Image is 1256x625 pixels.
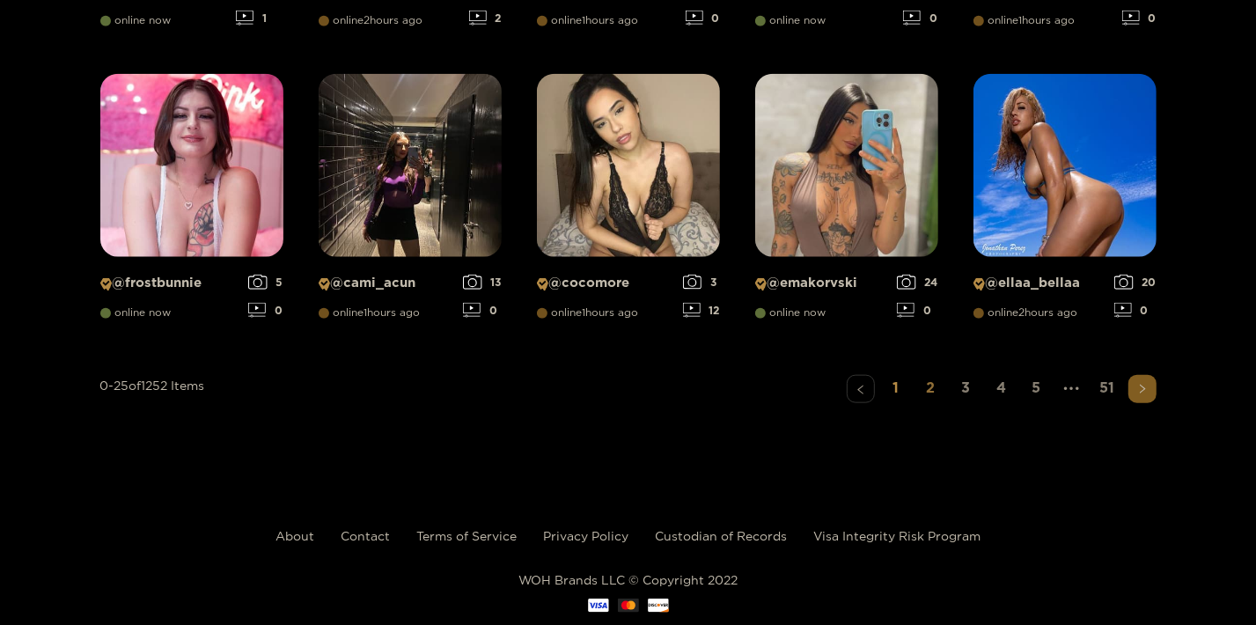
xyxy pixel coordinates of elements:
[755,14,826,26] span: online now
[813,529,981,542] a: Visa Integrity Risk Program
[897,303,938,318] div: 0
[1122,11,1157,26] div: 0
[341,529,390,542] a: Contact
[1058,375,1086,403] li: Next 5 Pages
[952,375,981,403] li: 3
[755,74,938,331] a: Creator Profile Image: emakorvski@emakorvskionline now240
[100,74,283,257] img: Creator Profile Image: frostbunnie
[755,306,826,319] span: online now
[100,306,172,319] span: online now
[683,303,720,318] div: 12
[655,529,787,542] a: Custodian of Records
[319,275,454,291] p: @ cami_acun
[319,14,423,26] span: online 2 hours ago
[1128,375,1157,403] li: Next Page
[248,303,283,318] div: 0
[463,275,502,290] div: 13
[917,375,945,401] a: 2
[988,375,1016,401] a: 4
[903,11,938,26] div: 0
[1128,375,1157,403] button: right
[847,375,875,403] li: Previous Page
[683,275,720,290] div: 3
[100,375,205,474] div: 0 - 25 of 1252 items
[319,74,502,331] a: Creator Profile Image: cami_acun@cami_acunonline1hours ago130
[537,74,720,331] a: Creator Profile Image: cocomore@cocomoreonline1hours ago312
[1023,375,1051,403] li: 5
[755,74,938,257] img: Creator Profile Image: emakorvski
[543,529,628,542] a: Privacy Policy
[1023,375,1051,401] a: 5
[973,306,1078,319] span: online 2 hours ago
[973,14,1076,26] span: online 1 hours ago
[469,11,502,26] div: 2
[973,74,1157,257] img: Creator Profile Image: ellaa_bellaa
[897,275,938,290] div: 24
[537,306,639,319] span: online 1 hours ago
[973,74,1157,331] a: Creator Profile Image: ellaa_bellaa@ellaa_bellaaonline2hours ago200
[1137,384,1148,394] span: right
[275,529,314,542] a: About
[882,375,910,403] li: 1
[856,385,866,395] span: left
[537,14,639,26] span: online 1 hours ago
[755,275,888,291] p: @ emakorvski
[100,14,172,26] span: online now
[847,375,875,403] button: left
[248,275,283,290] div: 5
[100,74,283,331] a: Creator Profile Image: frostbunnie@frostbunnieonline now50
[988,375,1016,403] li: 4
[319,74,502,257] img: Creator Profile Image: cami_acun
[1114,303,1157,318] div: 0
[1114,275,1157,290] div: 20
[1058,375,1086,403] span: •••
[416,529,517,542] a: Terms of Service
[882,375,910,401] a: 1
[1093,375,1121,403] li: 51
[537,275,674,291] p: @ cocomore
[917,375,945,403] li: 2
[537,74,720,257] img: Creator Profile Image: cocomore
[952,375,981,401] a: 3
[686,11,720,26] div: 0
[463,303,502,318] div: 0
[973,275,1105,291] p: @ ellaa_bellaa
[1093,375,1121,401] a: 51
[319,306,421,319] span: online 1 hours ago
[236,11,283,26] div: 1
[100,275,239,291] p: @ frostbunnie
